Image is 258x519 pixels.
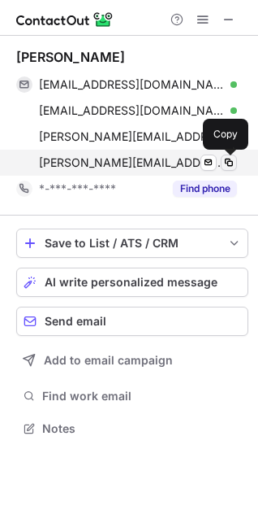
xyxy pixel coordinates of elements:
[45,237,220,250] div: Save to List / ATS / CRM
[16,346,248,375] button: Add to email campaign
[39,129,225,144] span: [PERSON_NAME][EMAIL_ADDRESS][DOMAIN_NAME]
[16,10,114,29] img: ContactOut v5.3.10
[16,417,248,440] button: Notes
[16,268,248,297] button: AI write personalized message
[44,354,173,367] span: Add to email campaign
[16,307,248,336] button: Send email
[16,49,125,65] div: [PERSON_NAME]
[39,155,225,170] span: [PERSON_NAME][EMAIL_ADDRESS][DOMAIN_NAME]
[16,229,248,258] button: save-profile-one-click
[45,315,106,328] span: Send email
[16,385,248,408] button: Find work email
[42,389,242,403] span: Find work email
[173,181,237,197] button: Reveal Button
[39,77,225,92] span: [EMAIL_ADDRESS][DOMAIN_NAME]
[39,103,225,118] span: [EMAIL_ADDRESS][DOMAIN_NAME]
[42,421,242,436] span: Notes
[45,276,217,289] span: AI write personalized message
